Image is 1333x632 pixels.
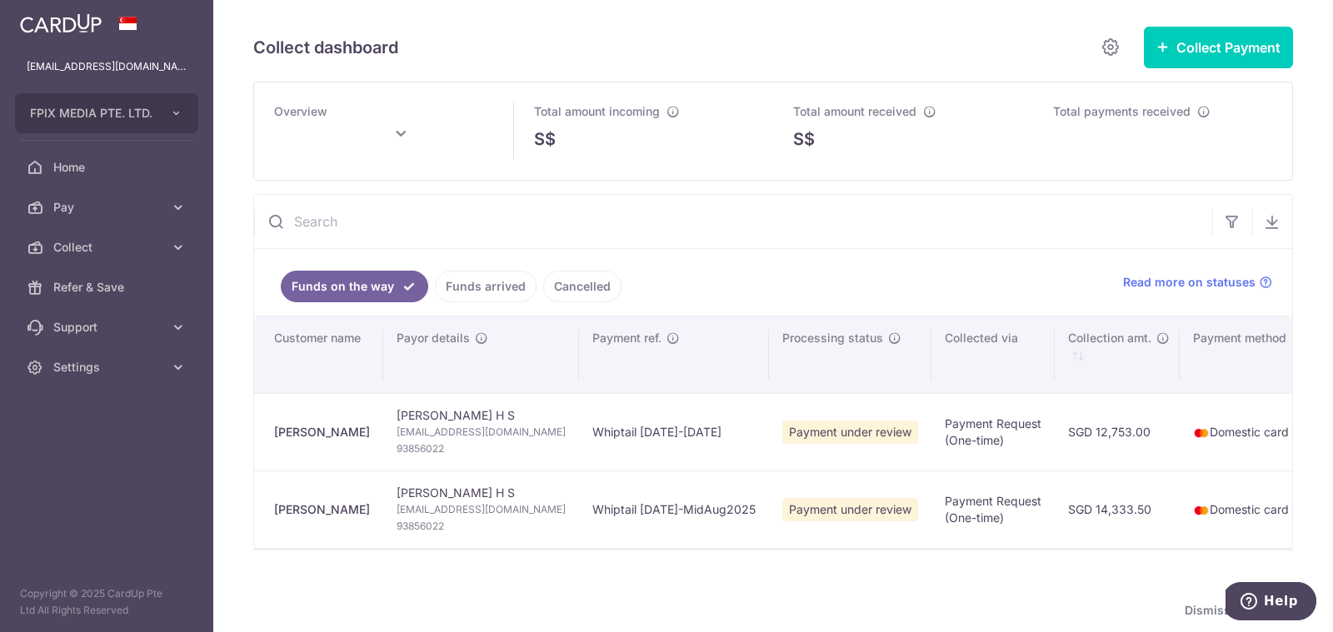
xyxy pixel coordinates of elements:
[931,470,1055,548] td: Payment Request (One-time)
[1180,316,1302,393] th: Payment method
[53,279,163,296] span: Refer & Save
[1193,425,1210,441] img: mastercard-sm-87a3fd1e0bddd137fecb07648320f44c262e2538e7db6024463105ddbc961eb2.png
[579,393,769,470] td: Whiptail [DATE]-[DATE]
[274,501,370,518] div: [PERSON_NAME]
[1185,600,1286,620] span: Dismiss guide
[20,13,102,33] img: CardUp
[397,330,470,346] span: Payor details
[53,239,163,256] span: Collect
[15,93,198,133] button: FPIX MEDIA PTE. LTD.
[1055,316,1180,393] th: Collection amt. : activate to sort column ascending
[769,316,931,393] th: Processing status
[1180,393,1302,470] td: Domestic card
[38,12,72,27] span: Help
[931,393,1055,470] td: Payment Request (One-time)
[1055,470,1180,548] td: SGD 14,333.50
[579,470,769,548] td: Whiptail [DATE]-MidAug2025
[534,104,660,118] span: Total amount incoming
[1055,393,1180,470] td: SGD 12,753.00
[435,271,537,302] a: Funds arrived
[1123,274,1256,291] span: Read more on statuses
[397,518,566,535] span: 93856022
[782,498,918,521] span: Payment under review
[1144,27,1293,68] button: Collect Payment
[782,421,918,444] span: Payment under review
[1053,104,1191,118] span: Total payments received
[53,199,163,216] span: Pay
[579,316,769,393] th: Payment ref.
[397,440,566,457] span: 93856022
[274,424,370,440] div: [PERSON_NAME]
[793,127,815,152] span: S$
[1226,582,1316,624] iframe: Opens a widget where you can find more information
[1180,470,1302,548] td: Domestic card
[383,316,579,393] th: Payor details
[782,330,883,346] span: Processing status
[383,470,579,548] td: [PERSON_NAME] H S
[931,316,1055,393] th: Collected via
[281,271,428,302] a: Funds on the way
[253,34,398,61] h5: Collect dashboard
[592,330,662,346] span: Payment ref.
[1123,274,1272,291] a: Read more on statuses
[1068,330,1151,346] span: Collection amt.
[27,58,187,75] p: [EMAIL_ADDRESS][DOMAIN_NAME]
[254,195,1212,248] input: Search
[274,104,327,118] span: Overview
[53,359,163,376] span: Settings
[53,159,163,176] span: Home
[1193,502,1210,519] img: mastercard-sm-87a3fd1e0bddd137fecb07648320f44c262e2538e7db6024463105ddbc961eb2.png
[397,424,566,440] span: [EMAIL_ADDRESS][DOMAIN_NAME]
[543,271,622,302] a: Cancelled
[534,127,556,152] span: S$
[383,393,579,470] td: [PERSON_NAME] H S
[30,105,153,122] span: FPIX MEDIA PTE. LTD.
[793,104,916,118] span: Total amount received
[53,319,163,336] span: Support
[397,501,566,518] span: [EMAIL_ADDRESS][DOMAIN_NAME]
[254,316,383,393] th: Customer name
